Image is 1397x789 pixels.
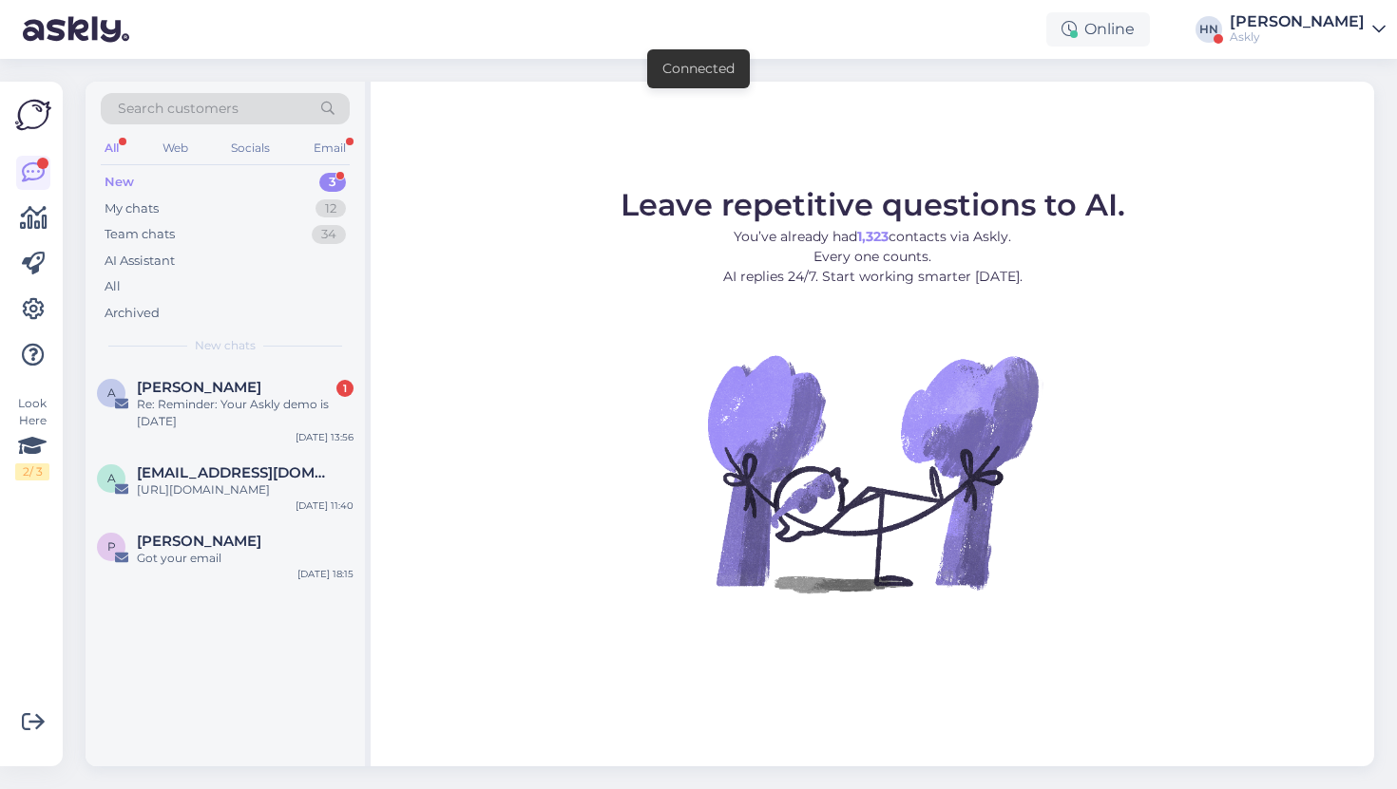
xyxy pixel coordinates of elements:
[296,498,354,513] div: [DATE] 11:40
[101,136,123,160] div: All
[621,227,1125,287] p: You’ve already had contacts via Askly. Every one counts. AI replies 24/7. Start working smarter [...
[137,396,354,430] div: Re: Reminder: Your Askly demo is [DATE]
[227,136,274,160] div: Socials
[1230,29,1365,45] div: Askly
[15,97,51,133] img: Askly Logo
[105,225,175,244] div: Team chats
[105,252,175,271] div: AI Assistant
[118,99,239,119] span: Search customers
[316,199,346,218] div: 12
[701,302,1043,644] img: No Chat active
[107,539,116,554] span: P
[105,173,134,192] div: New
[137,550,354,567] div: Got your email
[621,186,1125,223] span: Leave repetitive questions to AI.
[319,173,346,192] div: 3
[297,567,354,581] div: [DATE] 18:15
[105,304,160,323] div: Archived
[159,136,192,160] div: Web
[137,481,354,498] div: [URL][DOMAIN_NAME]
[15,463,49,480] div: 2 / 3
[336,380,354,397] div: 1
[1196,16,1222,43] div: HN
[312,225,346,244] div: 34
[1230,14,1365,29] div: [PERSON_NAME]
[107,471,116,485] span: a
[857,228,889,245] b: 1,323
[15,395,49,480] div: Look Here
[310,136,350,160] div: Email
[1230,14,1386,45] a: [PERSON_NAME]Askly
[105,277,121,296] div: All
[137,379,261,396] span: Aistė Maldaikienė
[296,430,354,444] div: [DATE] 13:56
[107,385,116,400] span: A
[1046,12,1150,47] div: Online
[195,337,256,354] span: New chats
[105,199,159,218] div: My chats
[137,533,261,550] span: Paul Phongpol
[662,59,735,79] div: Connected
[137,464,335,481] span: alexachals202@gmail.com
